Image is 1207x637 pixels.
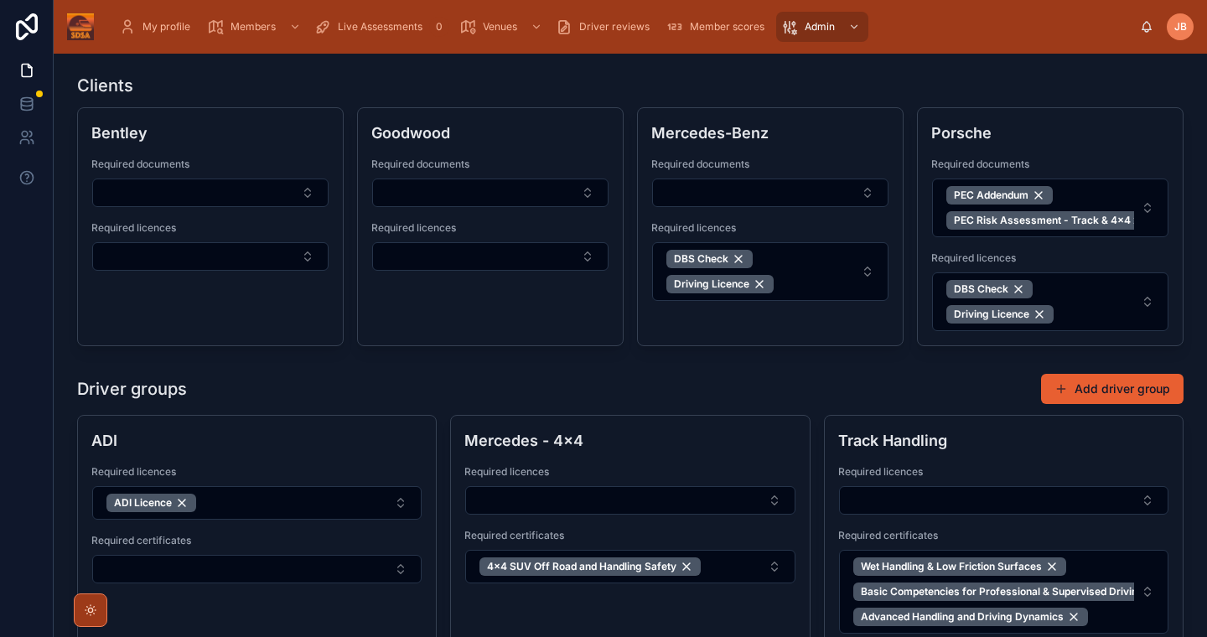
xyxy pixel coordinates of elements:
[483,20,517,34] span: Venues
[579,20,650,34] span: Driver reviews
[91,122,329,144] h4: Bentley
[946,211,1182,230] button: Unselect 6
[946,305,1054,324] button: Unselect 1
[651,158,889,171] span: Required documents
[853,608,1088,626] button: Unselect 1
[946,186,1053,205] button: Unselect 10
[114,12,202,42] a: My profile
[92,179,329,207] button: Select Button
[861,610,1064,624] span: Advanced Handling and Driving Dynamics
[92,486,422,520] button: Select Button
[106,494,196,512] button: Unselect 11
[371,158,609,171] span: Required documents
[661,12,776,42] a: Member scores
[77,377,187,401] h1: Driver groups
[674,277,749,291] span: Driving Licence
[465,486,795,515] button: Select Button
[954,282,1008,296] span: DBS Check
[805,20,835,34] span: Admin
[931,158,1169,171] span: Required documents
[114,496,172,510] span: ADI Licence
[853,557,1066,576] button: Unselect 28
[861,560,1042,573] span: Wet Handling & Low Friction Surfaces
[202,12,309,42] a: Members
[372,179,609,207] button: Select Button
[464,465,795,479] span: Required licences
[231,20,276,34] span: Members
[371,122,609,144] h4: Goodwood
[651,122,889,144] h4: Mercedes-Benz
[839,486,1168,515] button: Select Button
[107,8,1140,45] div: scrollable content
[932,272,1168,331] button: Select Button
[931,251,1169,265] span: Required licences
[954,308,1029,321] span: Driving Licence
[479,557,701,576] button: Unselect 3
[776,12,868,42] a: Admin
[92,555,422,583] button: Select Button
[652,242,888,301] button: Select Button
[932,179,1168,237] button: Select Button
[931,122,1169,144] h4: Porsche
[551,12,661,42] a: Driver reviews
[454,12,551,42] a: Venues
[142,20,190,34] span: My profile
[666,250,753,268] button: Unselect 37
[91,534,422,547] span: Required certificates
[1041,374,1184,404] button: Add driver group
[91,465,422,479] span: Required licences
[464,429,795,452] h4: Mercedes - 4x4
[371,221,609,235] span: Required licences
[666,275,774,293] button: Unselect 1
[465,550,795,583] button: Select Button
[1174,20,1187,34] span: JB
[651,221,889,235] span: Required licences
[429,17,449,37] div: 0
[838,529,1169,542] span: Required certificates
[372,242,609,271] button: Select Button
[487,560,676,573] span: 4x4 SUV Off Road and Handling Safety
[67,13,94,40] img: App logo
[464,529,795,542] span: Required certificates
[77,74,133,97] h1: Clients
[652,179,888,207] button: Select Button
[91,429,422,452] h4: ADI
[838,465,1169,479] span: Required licences
[954,189,1028,202] span: PEC Addendum
[954,214,1158,227] span: PEC Risk Assessment - Track & 4x4 2025
[91,221,329,235] span: Required licences
[861,585,1192,598] span: Basic Competencies for Professional & Supervised Driving Activities
[690,20,764,34] span: Member scores
[838,429,1169,452] h4: Track Handling
[91,158,329,171] span: Required documents
[309,12,454,42] a: Live Assessments0
[839,550,1168,634] button: Select Button
[674,252,728,266] span: DBS Check
[338,20,422,34] span: Live Assessments
[92,242,329,271] button: Select Button
[946,280,1033,298] button: Unselect 37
